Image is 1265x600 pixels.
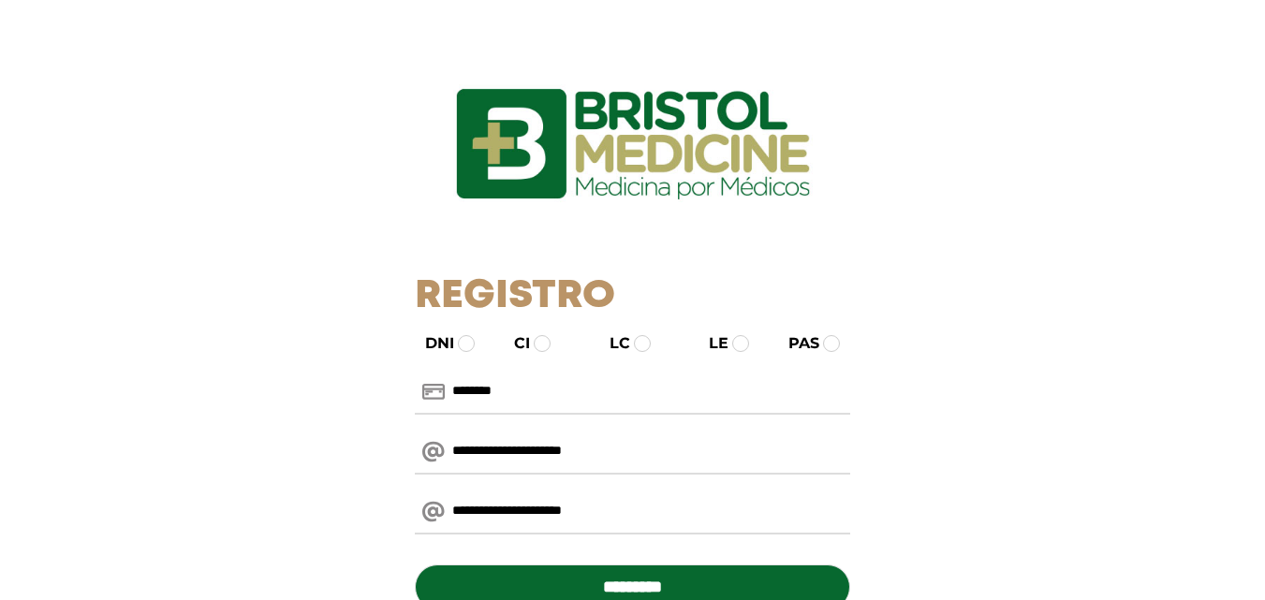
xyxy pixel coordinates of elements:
[415,273,850,320] h1: Registro
[692,332,728,355] label: LE
[497,332,530,355] label: CI
[408,332,454,355] label: DNI
[380,22,886,266] img: logo_ingresarbristol.jpg
[772,332,819,355] label: PAS
[593,332,630,355] label: LC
